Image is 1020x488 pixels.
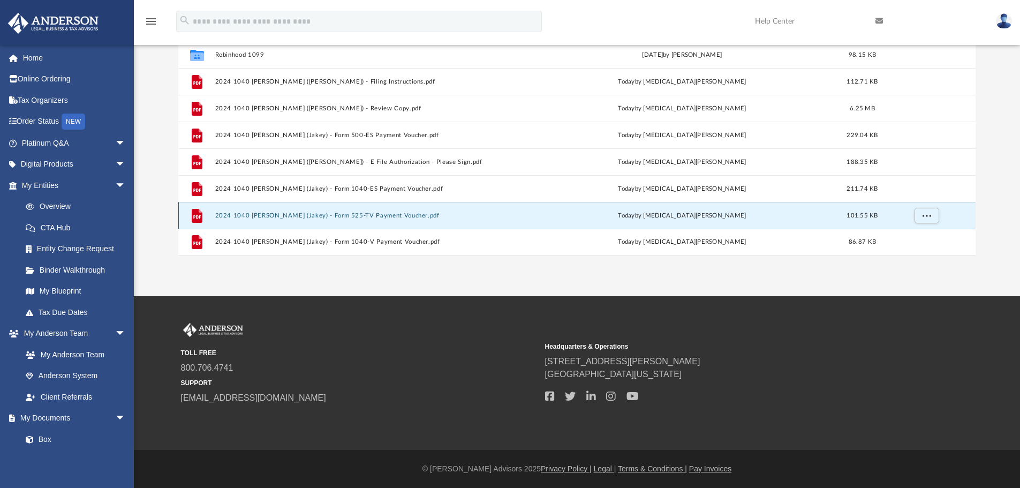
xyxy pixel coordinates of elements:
[850,105,875,111] span: 6.25 MB
[528,237,836,247] div: by [MEDICAL_DATA][PERSON_NAME]
[215,212,523,219] button: 2024 1040 [PERSON_NAME] (Jakey) - Form 525-TV Payment Voucher.pdf
[181,348,538,358] small: TOLL FREE
[15,429,131,450] a: Box
[115,132,137,154] span: arrow_drop_down
[528,157,836,167] div: by [MEDICAL_DATA][PERSON_NAME]
[7,323,137,344] a: My Anderson Teamarrow_drop_down
[847,185,878,191] span: 211.74 KB
[847,78,878,84] span: 112.71 KB
[215,185,523,192] button: 2024 1040 [PERSON_NAME] (Jakey) - Form 1040-ES Payment Voucher.pdf
[847,212,878,218] span: 101.55 KB
[15,386,137,408] a: Client Referrals
[618,159,634,164] span: today
[115,323,137,345] span: arrow_drop_down
[62,114,85,130] div: NEW
[215,132,523,139] button: 2024 1040 [PERSON_NAME] (Jakey) - Form 500-ES Payment Voucher.pdf
[689,464,731,473] a: Pay Invoices
[181,363,233,372] a: 800.706.4741
[996,13,1012,29] img: User Pic
[914,207,939,223] button: More options
[15,196,142,217] a: Overview
[115,175,137,197] span: arrow_drop_down
[134,463,1020,475] div: © [PERSON_NAME] Advisors 2025
[528,211,836,220] div: by [MEDICAL_DATA][PERSON_NAME]
[618,132,634,138] span: today
[7,408,137,429] a: My Documentsarrow_drop_down
[115,154,137,176] span: arrow_drop_down
[5,13,102,34] img: Anderson Advisors Platinum Portal
[594,464,616,473] a: Legal |
[541,464,592,473] a: Privacy Policy |
[215,51,523,58] button: Robinhood 1099
[847,159,878,164] span: 188.35 KB
[849,239,876,245] span: 86.87 KB
[618,212,634,218] span: today
[15,259,142,281] a: Binder Walkthrough
[618,78,634,84] span: today
[545,357,700,366] a: [STREET_ADDRESS][PERSON_NAME]
[181,393,326,402] a: [EMAIL_ADDRESS][DOMAIN_NAME]
[7,111,142,133] a: Order StatusNEW
[15,217,142,238] a: CTA Hub
[7,89,142,111] a: Tax Organizers
[528,184,836,193] div: by [MEDICAL_DATA][PERSON_NAME]
[7,69,142,90] a: Online Ordering
[15,238,142,260] a: Entity Change Request
[7,175,142,196] a: My Entitiesarrow_drop_down
[15,302,142,323] a: Tax Due Dates
[7,47,142,69] a: Home
[181,323,245,337] img: Anderson Advisors Platinum Portal
[15,365,137,387] a: Anderson System
[145,15,157,28] i: menu
[115,408,137,430] span: arrow_drop_down
[181,378,538,388] small: SUPPORT
[7,132,142,154] a: Platinum Q&Aarrow_drop_down
[528,103,836,113] div: by [MEDICAL_DATA][PERSON_NAME]
[15,281,137,302] a: My Blueprint
[15,450,137,471] a: Meeting Minutes
[528,50,836,59] div: [DATE] by [PERSON_NAME]
[618,185,634,191] span: today
[15,344,131,365] a: My Anderson Team
[215,78,523,85] button: 2024 1040 [PERSON_NAME] ([PERSON_NAME]) - Filing Instructions.pdf
[618,239,634,245] span: today
[847,132,878,138] span: 229.04 KB
[618,105,634,111] span: today
[545,342,902,351] small: Headquarters & Operations
[528,77,836,86] div: by [MEDICAL_DATA][PERSON_NAME]
[179,14,191,26] i: search
[545,370,682,379] a: [GEOGRAPHIC_DATA][US_STATE]
[7,154,142,175] a: Digital Productsarrow_drop_down
[215,238,523,245] button: 2024 1040 [PERSON_NAME] (Jakey) - Form 1040-V Payment Voucher.pdf
[849,51,876,57] span: 98.15 KB
[528,130,836,140] div: by [MEDICAL_DATA][PERSON_NAME]
[618,464,687,473] a: Terms & Conditions |
[215,159,523,166] button: 2024 1040 [PERSON_NAME] ([PERSON_NAME]) - E File Authorization - Please Sign.pdf
[178,34,976,256] div: grid
[215,105,523,112] button: 2024 1040 [PERSON_NAME] ([PERSON_NAME]) - Review Copy.pdf
[145,20,157,28] a: menu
